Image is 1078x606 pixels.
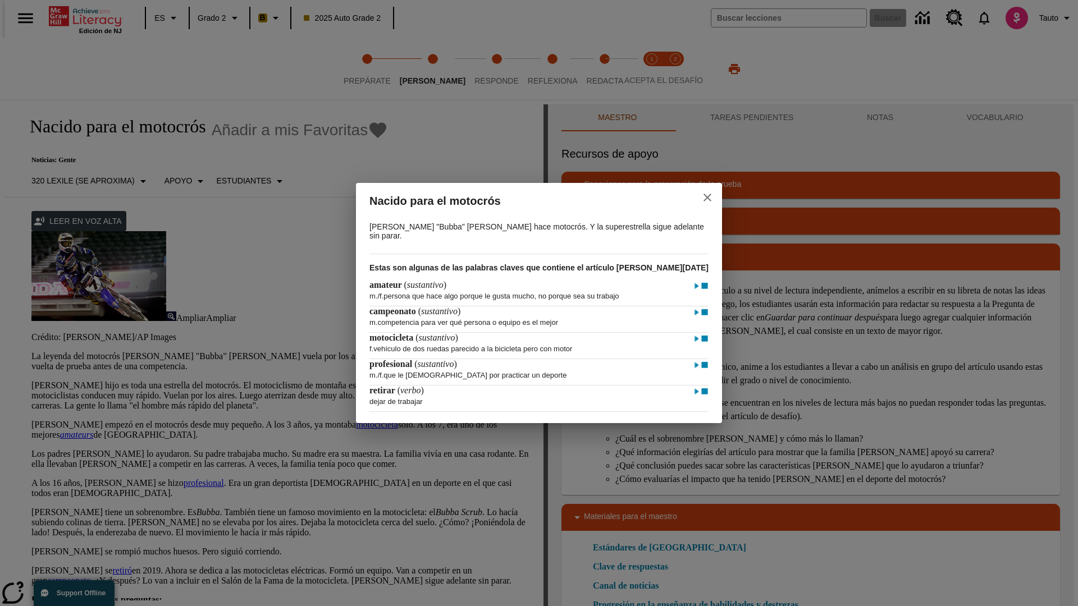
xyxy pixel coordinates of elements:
h3: Estas son algunas de las palabras claves que contiene el artículo [PERSON_NAME][DATE] [369,254,709,280]
span: profesional [369,359,414,369]
p: dejar de trabajar [369,392,706,406]
img: Reproducir - motocicleta [693,333,701,345]
h4: ( ) [369,385,424,396]
p: / que le [DEMOGRAPHIC_DATA] por practicar un deporte [369,365,706,379]
span: amateur [369,280,404,290]
p: vehículo de dos ruedas parecido a la bicicleta pero con motor [369,339,706,353]
img: Detener - amateur [701,281,709,292]
p: competencia para ver qué persona o equipo es el mejor [369,313,706,327]
img: Detener - campeonato [701,307,709,318]
img: Detener - profesional [701,360,709,371]
span: m. [369,292,377,300]
h2: Nacido para el motocrós [369,192,675,210]
span: f. [369,345,373,353]
img: Reproducir - profesional [693,360,701,371]
span: sustantivo [419,333,455,342]
span: verbo [400,385,421,395]
img: Reproducir - retirar [693,386,701,397]
h4: ( ) [369,333,458,343]
span: f. [380,292,383,300]
h4: ( ) [369,359,457,369]
span: sustantivo [418,359,454,369]
span: m. [369,371,377,379]
span: sustantivo [421,306,458,316]
p: / persona que hace algo porque le gusta mucho, no porque sea su trabajo [369,286,706,300]
img: Detener - motocicleta [701,333,709,345]
img: Reproducir - amateur [693,281,701,292]
img: Reproducir - campeonato [693,307,701,318]
span: f. [380,371,383,379]
span: campeonato [369,306,418,316]
h4: ( ) [369,280,446,290]
img: Detener - retirar [701,386,709,397]
span: motocicleta [369,333,415,342]
p: [PERSON_NAME] "Bubba" [PERSON_NAME] hace motocrós. Y la superestrella sigue adelante sin parar. [369,222,706,240]
h4: ( ) [369,306,460,316]
span: sustantivo [407,280,444,290]
span: retirar [369,385,398,395]
button: close [694,184,721,211]
span: m. [369,318,377,327]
